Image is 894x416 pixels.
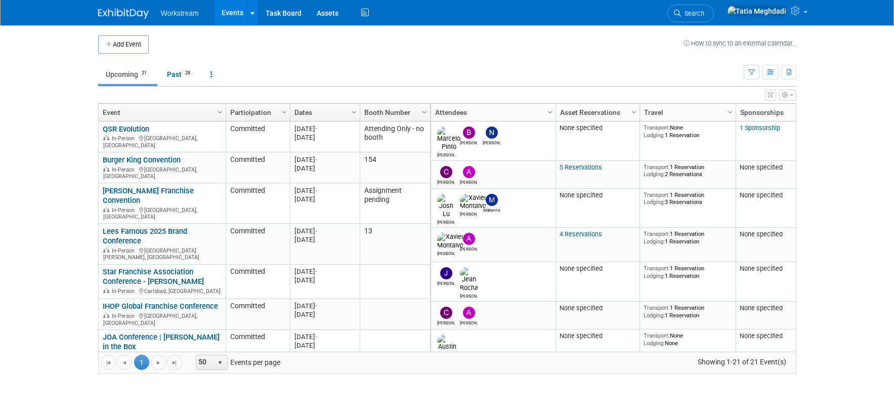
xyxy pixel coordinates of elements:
img: Tatia Meghdadi [727,6,787,17]
span: In-Person [112,247,138,254]
span: In-Person [112,135,138,142]
span: 28 [182,69,193,77]
a: Column Settings [628,104,640,119]
img: In-Person Event [103,247,109,253]
div: Andrew Walters [460,245,478,252]
td: Attending Only - no booth [360,121,430,152]
span: In-Person [112,313,138,319]
span: In-Person [112,207,138,214]
div: [GEOGRAPHIC_DATA], [GEOGRAPHIC_DATA] [103,311,221,326]
span: Transport: [644,163,670,171]
div: None 1 Reservation [644,124,732,139]
div: [DATE] [294,310,355,319]
div: 1 Reservation 2 Reservations [644,163,732,178]
a: Go to the previous page [117,355,132,370]
span: Go to the previous page [120,359,129,367]
span: - [315,187,317,194]
span: Go to the first page [104,359,112,367]
span: None specified [740,265,783,272]
div: None None [644,332,732,347]
span: None specified [740,304,783,312]
div: [DATE] [294,302,355,310]
div: 1 Reservation 1 Reservation [644,304,732,319]
span: 21 [139,69,150,77]
span: Column Settings [726,108,734,116]
span: Workstream [161,9,199,17]
td: 154 [360,152,430,183]
img: Andrew Walters [463,233,475,245]
img: Makenna Clark [486,194,498,206]
span: None specified [740,332,783,340]
div: Chris Connelly [437,178,455,185]
a: Column Settings [279,104,290,119]
span: Search [681,10,704,17]
span: Column Settings [216,108,224,116]
div: Andrew Walters [460,178,478,185]
a: Go to the next page [151,355,166,370]
span: Lodging: [644,340,665,347]
span: 1 [134,355,149,370]
td: Committed [226,152,290,183]
img: Jean Rocha [460,267,478,292]
span: - [315,227,317,235]
span: None specified [740,163,783,171]
img: Chris Connelly [440,166,452,178]
span: Column Settings [630,108,638,116]
a: 5 Reservations [560,163,602,171]
div: Makenna Clark [483,206,500,213]
span: Lodging: [644,238,665,245]
a: How to sync to an external calendar... [684,39,796,47]
span: None specified [560,304,603,312]
a: Upcoming21 [98,65,157,84]
span: Transport: [644,230,670,237]
button: Add Event [98,35,149,54]
div: [GEOGRAPHIC_DATA], [GEOGRAPHIC_DATA] [103,134,221,149]
a: Booth Number [364,104,423,121]
a: Column Settings [419,104,430,119]
td: Committed [226,224,290,264]
span: Showing 1-21 of 21 Event(s) [688,355,795,369]
div: Jacob Davis [437,279,455,286]
span: Lodging: [644,312,665,319]
img: Nicole Kim [486,127,498,139]
span: - [315,125,317,133]
span: Transport: [644,191,670,198]
img: Xavier Montalvo [437,233,463,249]
a: Column Settings [215,104,226,119]
div: Benjamin Guyaux [460,139,478,145]
span: None specified [560,265,603,272]
span: Transport: [644,332,670,339]
span: Events per page [183,355,290,370]
img: Benjamin Guyaux [463,127,475,139]
img: Chris Connelly [440,307,452,319]
div: Andrew Walters [460,319,478,325]
div: 1 Reservation 3 Reservations [644,191,732,206]
td: Committed [226,121,290,152]
div: [DATE] [294,341,355,350]
a: Lees Famous 2025 Brand Conference [103,227,187,245]
div: [GEOGRAPHIC_DATA], [GEOGRAPHIC_DATA] [103,165,221,180]
img: Jacob Davis [440,267,452,279]
span: Transport: [644,124,670,131]
td: Committed [226,183,290,224]
td: Assignment pending [360,183,430,224]
div: 1 Reservation 1 Reservation [644,265,732,279]
img: Josh Lu [437,194,455,218]
span: Column Settings [350,108,358,116]
span: Transport: [644,265,670,272]
div: Carlsbad, [GEOGRAPHIC_DATA] [103,286,221,295]
div: [DATE] [294,155,355,164]
div: Chris Connelly [437,319,455,325]
img: Austin Truong [437,335,457,359]
a: IHOP Global Franchise Conference [103,302,218,311]
a: Asset Reservations [560,104,633,121]
img: Marcelo Pinto [437,127,460,151]
span: Lodging: [644,272,665,279]
div: Nicole Kim [483,139,500,145]
a: Column Settings [725,104,736,119]
span: - [315,268,317,275]
a: 4 Reservations [560,230,602,238]
div: [DATE] [294,332,355,341]
a: Past28 [159,65,201,84]
img: In-Person Event [103,207,109,212]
